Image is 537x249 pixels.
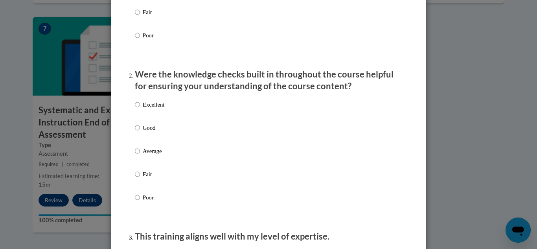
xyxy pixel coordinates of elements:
[135,8,140,17] input: Fair
[135,170,140,179] input: Fair
[135,231,402,243] p: This training aligns well with my level of expertise.
[135,124,140,132] input: Good
[135,147,140,155] input: Average
[143,8,164,17] p: Fair
[143,31,164,40] p: Poor
[143,124,164,132] p: Good
[135,68,402,93] p: Were the knowledge checks built in throughout the course helpful for ensuring your understanding ...
[143,100,164,109] p: Excellent
[135,31,140,40] input: Poor
[143,193,164,202] p: Poor
[135,193,140,202] input: Poor
[143,147,164,155] p: Average
[143,170,164,179] p: Fair
[135,100,140,109] input: Excellent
